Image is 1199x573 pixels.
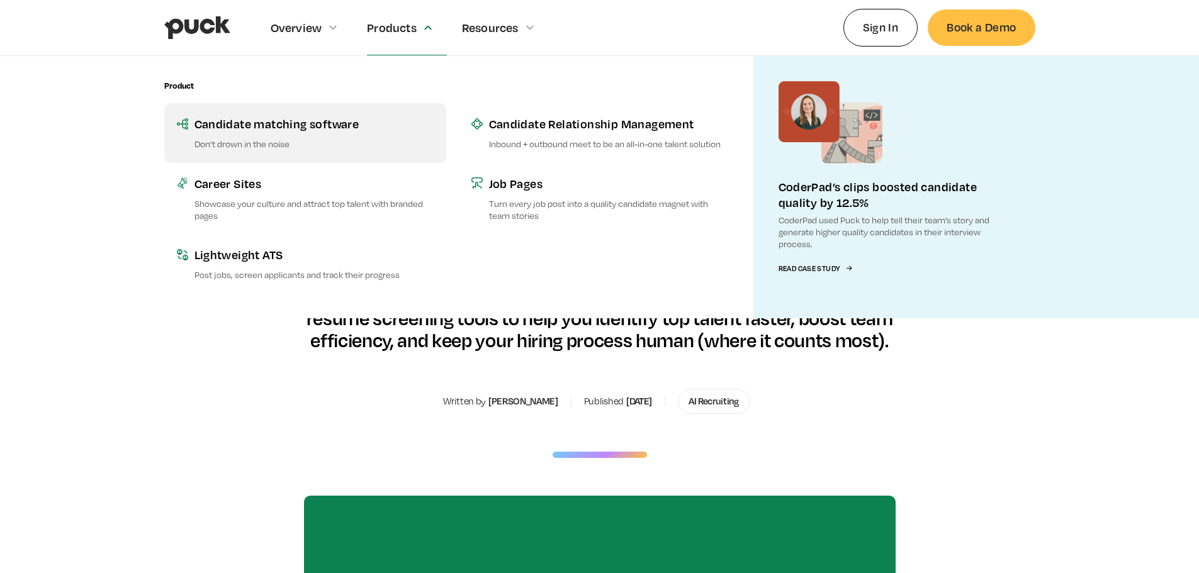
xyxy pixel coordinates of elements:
a: Job PagesTurn every job post into a quality candidate magnet with team stories [459,163,741,234]
a: Candidate matching softwareDon’t drown in the noise [164,103,446,162]
p: Post jobs, screen applicants and track their progress [194,269,434,281]
div: [PERSON_NAME] [488,396,558,407]
a: Sign In [843,9,918,46]
div: AI Recruiting [689,396,739,407]
div: Resources [462,21,519,35]
div: CoderPad’s clips boosted candidate quality by 12.5% [779,179,1010,210]
a: Book a Demo [928,9,1035,45]
a: CoderPad’s clips boosted candidate quality by 12.5%CoderPad used Puck to help tell their team’s s... [753,56,1035,318]
div: Published [584,396,624,407]
div: Overview [271,21,322,35]
a: Career SitesShowcase your culture and attract top talent with branded pages [164,163,446,234]
div: Lightweight ATS [194,247,434,262]
a: Candidate Relationship ManagementInbound + outbound meet to be an all-in-one talent solution [459,103,741,162]
div: [DATE] [626,396,652,407]
div: Candidate matching software [194,116,434,131]
p: Showcase your culture and attract top talent with branded pages [194,197,434,221]
div: So many resumes, not enough time. This guide breaks down the 5 best AI resume screening tools to ... [270,285,930,352]
p: CoderPad used Puck to help tell their team’s story and generate higher quality candidates in thei... [779,214,1010,250]
div: Job Pages [489,175,728,191]
a: Lightweight ATSPost jobs, screen applicants and track their progress [164,234,446,293]
div: Candidate Relationship Management [489,116,728,131]
p: Inbound + outbound meet to be an all-in-one talent solution [489,138,728,150]
div: Products [367,21,417,35]
div: Written by [443,396,486,407]
p: Don’t drown in the noise [194,138,434,150]
div: Career Sites [194,175,434,191]
div: Read Case Study [779,265,840,273]
div: Product [164,81,194,91]
p: Turn every job post into a quality candidate magnet with team stories [489,197,728,221]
